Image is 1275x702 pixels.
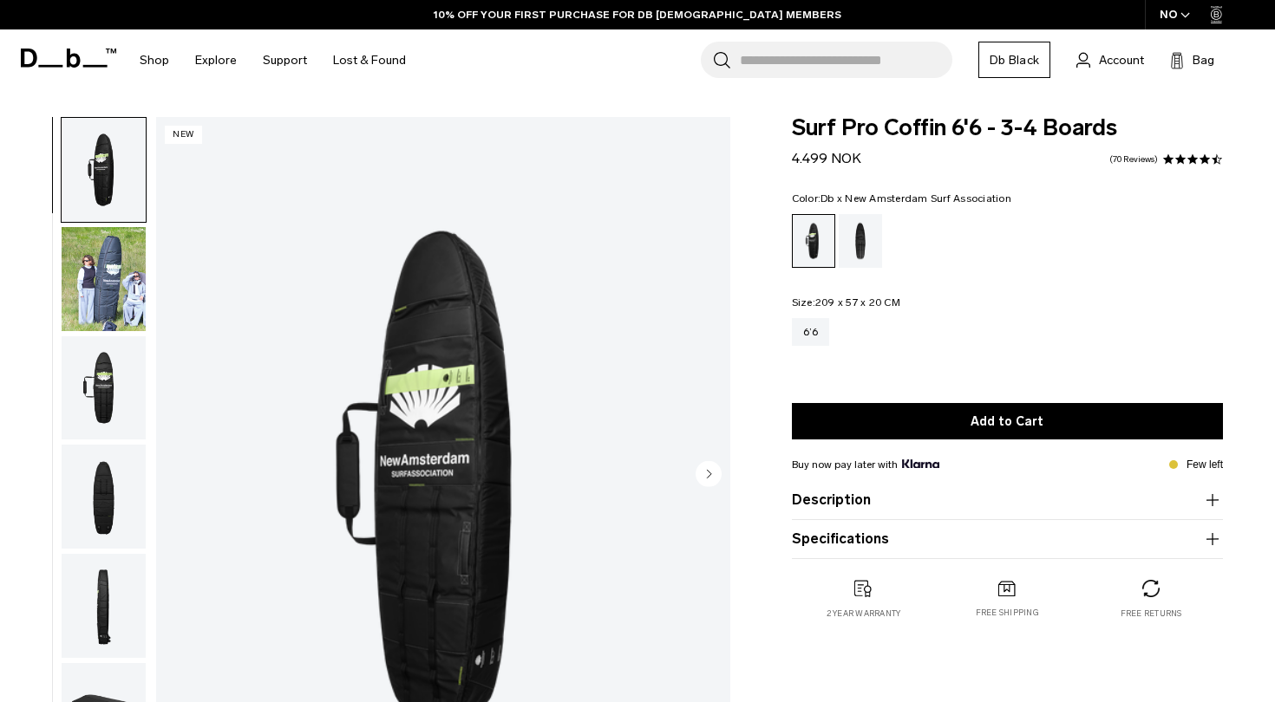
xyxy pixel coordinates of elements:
[792,297,900,308] legend: Size:
[1099,51,1144,69] span: Account
[902,459,939,468] img: {"height" => 20, "alt" => "Klarna"}
[62,336,146,440] img: Surf Pro Coffin 3-4 Boards Db x New Amsterdam Surf Association
[62,445,146,549] img: Surf Pro Coffin 3-4 Boards Db x New Amsterdam Surf Association
[127,29,419,91] nav: Main Navigation
[1193,51,1214,69] span: Bag
[815,296,900,309] span: 209 x 57 x 20 CM
[792,318,830,346] a: 6’6
[792,214,835,268] a: Db x New Amsterdam Surf Association
[792,117,1223,140] span: Surf Pro Coffin 6'6 - 3-4 Boards
[792,457,939,472] span: Buy now pay later with
[62,118,146,222] img: Surf Pro Coffin 3-4 Boards Db x New Amsterdam Surf Association
[195,29,237,91] a: Explore
[61,444,147,549] button: Surf Pro Coffin 3-4 Boards Db x New Amsterdam Surf Association
[434,7,841,23] a: 10% OFF YOUR FIRST PURCHASE FOR DB [DEMOGRAPHIC_DATA] MEMBERS
[696,460,722,490] button: Next slide
[61,226,147,332] button: Surf Pro Coffin 3-4 Boards Db x New Amsterdam Surf Association
[1170,49,1214,70] button: Bag
[827,608,901,620] p: 2 year warranty
[792,490,1223,510] button: Description
[839,214,882,268] a: Black Out
[62,554,146,658] img: Surf Pro Coffin 3-4 Boards Db x New Amsterdam Surf Association
[821,192,1011,205] span: Db x New Amsterdam Surf Association
[1121,608,1182,620] p: Free returns
[61,335,147,441] button: Surf Pro Coffin 3-4 Boards Db x New Amsterdam Surf Association
[792,529,1223,549] button: Specifications
[61,117,147,223] button: Surf Pro Coffin 3-4 Boards Db x New Amsterdam Surf Association
[1076,49,1144,70] a: Account
[263,29,307,91] a: Support
[978,42,1050,78] a: Db Black
[333,29,406,91] a: Lost & Found
[792,193,1011,204] legend: Color:
[1187,457,1223,472] p: Few left
[61,553,147,659] button: Surf Pro Coffin 3-4 Boards Db x New Amsterdam Surf Association
[165,126,202,144] p: New
[140,29,169,91] a: Shop
[62,227,146,331] img: Surf Pro Coffin 3-4 Boards Db x New Amsterdam Surf Association
[792,403,1223,439] button: Add to Cart
[792,150,861,166] span: 4.499 NOK
[1109,155,1158,164] a: 70 reviews
[976,607,1039,619] p: Free shipping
